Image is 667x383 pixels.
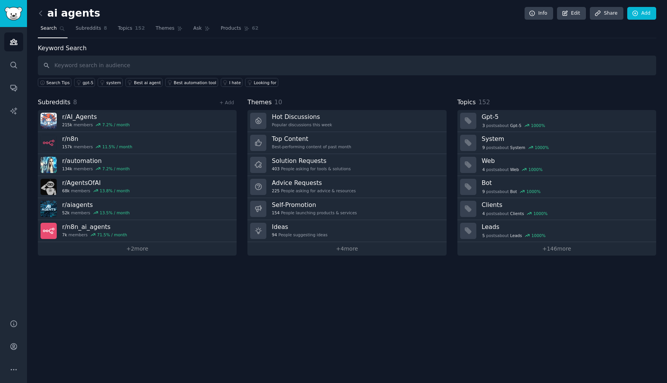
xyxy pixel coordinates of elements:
[98,78,122,87] a: system
[272,122,332,127] div: Popular discussions this week
[247,198,446,220] a: Self-Promotion154People launching products & services
[482,113,651,121] h3: Gpt-5
[533,211,548,216] div: 1000 %
[510,211,524,216] span: Clients
[482,233,485,238] span: 5
[38,110,237,132] a: r/AI_Agents215kmembers7.2% / month
[118,25,132,32] span: Topics
[482,145,485,150] span: 9
[457,132,656,154] a: System9postsaboutSystem1000%
[62,122,130,127] div: members
[38,242,237,256] a: +2more
[41,223,57,239] img: n8n_ai_agents
[62,144,132,149] div: members
[247,242,446,256] a: +4more
[62,201,130,209] h3: r/ aiagents
[41,201,57,217] img: aiagents
[38,154,237,176] a: r/automation134kmembers7.2% / month
[245,78,278,87] a: Looking for
[38,7,100,20] h2: ai agents
[272,179,356,187] h3: Advice Requests
[557,7,586,20] a: Edit
[510,145,525,150] span: System
[482,167,485,172] span: 4
[41,113,57,129] img: AI_Agents
[457,198,656,220] a: Clients4postsaboutClients1000%
[252,25,259,32] span: 62
[272,201,357,209] h3: Self-Promotion
[272,188,356,193] div: People asking for advice & resources
[62,232,67,237] span: 7k
[100,188,130,193] div: 13.8 % / month
[247,154,446,176] a: Solution Requests403People asking for tools & solutions
[174,80,216,85] div: Best automation tool
[62,232,127,237] div: members
[102,122,130,127] div: 7.2 % / month
[274,98,282,106] span: 10
[41,135,57,151] img: n8n
[38,98,71,107] span: Subreddits
[100,210,130,215] div: 13.5 % / month
[272,135,351,143] h3: Top Content
[38,56,656,75] input: Keyword search in audience
[102,144,132,149] div: 11.5 % / month
[482,123,485,128] span: 3
[457,242,656,256] a: +146more
[510,167,519,172] span: Web
[41,25,57,32] span: Search
[482,210,548,217] div: post s about
[153,22,185,38] a: Themes
[478,98,490,106] span: 152
[76,25,101,32] span: Subreddits
[38,132,237,154] a: r/n8n157kmembers11.5% / month
[247,176,446,198] a: Advice Requests225People asking for advice & resources
[62,179,130,187] h3: r/ AgentsOfAI
[62,188,69,193] span: 68k
[457,154,656,176] a: Web4postsaboutWeb1000%
[62,210,130,215] div: members
[62,188,130,193] div: members
[510,233,522,238] span: Leads
[165,78,218,87] a: Best automation tool
[104,25,107,32] span: 8
[125,78,163,87] a: Best ai agent
[46,80,70,85] span: Search Tips
[38,78,71,87] button: Search Tips
[272,210,357,215] div: People launching products & services
[482,122,546,129] div: post s about
[218,22,261,38] a: Products62
[221,78,243,87] a: I hate
[156,25,174,32] span: Themes
[191,22,213,38] a: Ask
[272,210,279,215] span: 154
[41,179,57,195] img: AgentsOfAI
[247,220,446,242] a: Ideas94People suggesting ideas
[247,132,446,154] a: Top ContentBest-performing content of past month
[457,220,656,242] a: Leads5postsaboutLeads1000%
[83,80,93,85] div: gpt-5
[62,157,130,165] h3: r/ automation
[526,189,541,194] div: 1000 %
[272,157,350,165] h3: Solution Requests
[38,198,237,220] a: r/aiagents52kmembers13.5% / month
[221,25,241,32] span: Products
[38,44,86,52] label: Keyword Search
[62,223,127,231] h3: r/ n8n_ai_agents
[5,7,22,20] img: GummySearch logo
[74,78,95,87] a: gpt-5
[219,100,234,105] a: + Add
[627,7,656,20] a: Add
[528,167,543,172] div: 1000 %
[272,144,351,149] div: Best-performing content of past month
[62,166,130,171] div: members
[102,166,130,171] div: 7.2 % / month
[38,220,237,242] a: r/n8n_ai_agents7kmembers71.5% / month
[482,211,485,216] span: 4
[272,166,279,171] span: 403
[457,98,476,107] span: Topics
[482,166,543,173] div: post s about
[247,110,446,132] a: Hot DiscussionsPopular discussions this week
[97,232,127,237] div: 71.5 % / month
[272,113,332,121] h3: Hot Discussions
[510,123,521,128] span: Gpt-5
